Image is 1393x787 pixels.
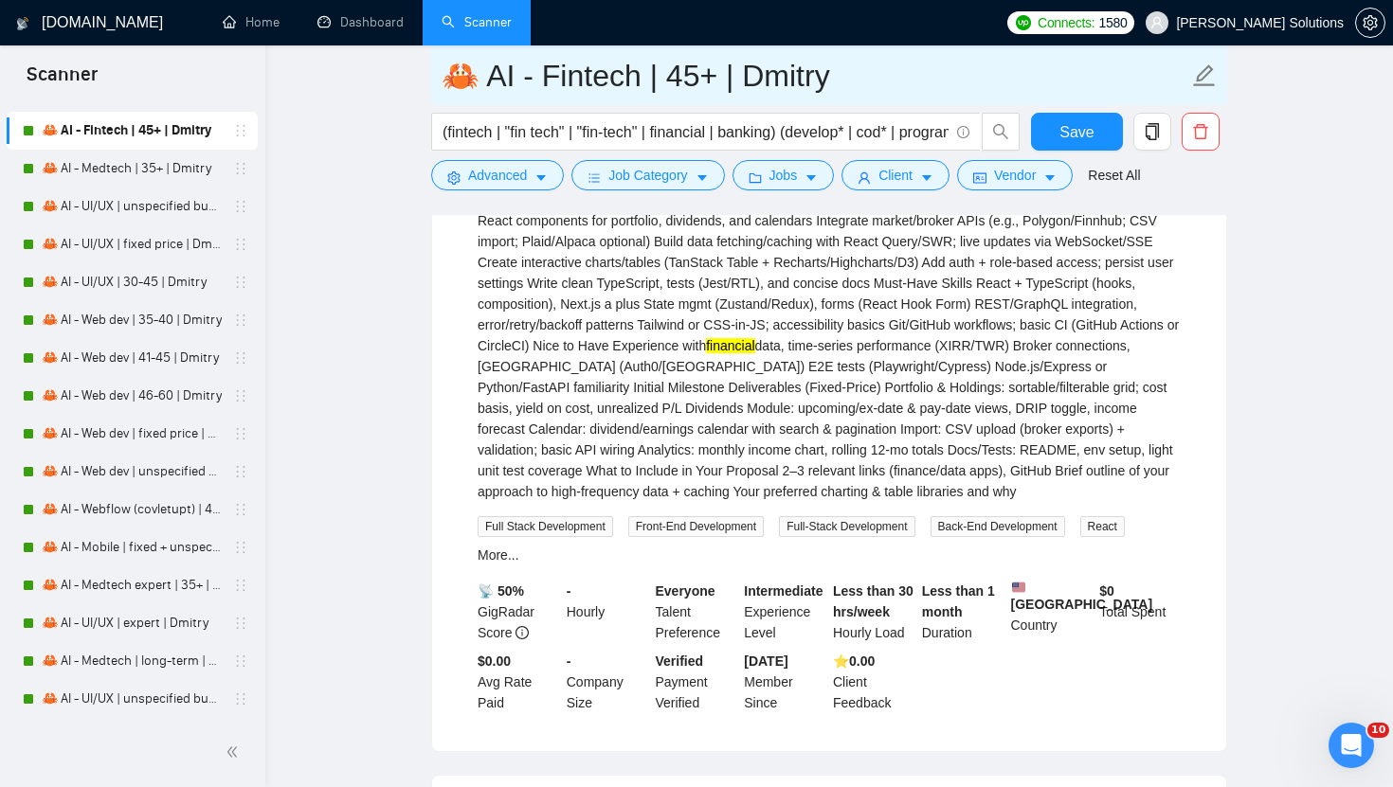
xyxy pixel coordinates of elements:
span: caret-down [920,170,933,185]
div: Hourly Load [829,581,918,643]
b: - [567,583,571,599]
a: 🦀 AI - Web dev | unspecified budget | Dmitry [42,453,222,491]
button: folderJobscaret-down [733,160,835,190]
span: holder [233,540,248,555]
button: userClientcaret-down [841,160,950,190]
a: 🦀 AI - UI/UX | unspecified budget | Dmitry [42,188,222,225]
span: search [983,123,1019,140]
span: holder [233,313,248,328]
span: holder [233,426,248,441]
span: Client [878,165,913,186]
span: holder [233,199,248,214]
div: Client Feedback [829,651,918,713]
span: user [858,170,871,185]
b: 📡 50% [478,583,524,599]
b: Intermediate [744,583,823,599]
div: Payment Verified [652,651,741,713]
span: info-circle [516,626,529,639]
input: Search Freelance Jobs... [443,120,949,144]
span: info-circle [957,126,969,138]
b: $0.00 [478,653,511,669]
span: folder [749,170,762,185]
a: 🦀 AI - UI/UX | expert | Dmitry [42,604,222,642]
span: caret-down [534,170,548,185]
span: setting [1356,15,1384,30]
span: setting [447,170,461,185]
span: delete [1183,123,1219,140]
span: caret-down [1043,170,1057,185]
div: Avg Rate Paid [474,651,563,713]
a: 🦀 AI - Fintech | 45+ | Dmitry [42,112,222,150]
div: Company Size [563,651,652,713]
a: 🦀 AI - Medtech | long-term | Dmitry [42,642,222,680]
span: Jobs [769,165,798,186]
a: dashboardDashboard [317,14,404,30]
img: 🇺🇸 [1012,581,1025,594]
span: holder [233,350,248,366]
span: holder [233,653,248,669]
a: 🦀 AI - Mobile | fixed + unspecified | Dmitry [42,528,222,566]
button: delete [1182,113,1220,151]
div: Talent Preference [652,581,741,643]
a: Reset All [1088,165,1140,186]
button: idcardVendorcaret-down [957,160,1073,190]
b: [DATE] [744,653,787,669]
a: 🦀 AI - Web dev | 46-60 | Dmitry [42,377,222,415]
a: 🦀 AI - Webflow (covletupt) | 45+ | Dmitry [42,491,222,528]
b: [GEOGRAPHIC_DATA] [1011,581,1153,612]
b: ⭐️ 0.00 [833,653,875,669]
button: copy [1133,113,1171,151]
img: logo [16,9,29,39]
span: copy [1134,123,1170,140]
span: holder [233,502,248,517]
button: barsJob Categorycaret-down [571,160,724,190]
div: Country [1007,581,1096,643]
img: upwork-logo.png [1016,15,1031,30]
span: Scanner [11,61,113,100]
span: holder [233,275,248,290]
span: holder [233,616,248,631]
span: 1580 [1098,12,1127,33]
span: Vendor [994,165,1036,186]
span: holder [233,123,248,138]
button: Save [1031,113,1123,151]
button: setting [1355,8,1385,38]
a: 🦀 AI - Web dev | fixed price | Dmitry [42,415,222,453]
b: - [567,653,571,669]
span: double-left [226,742,244,761]
span: Job Category [608,165,687,186]
a: 🦀 AI - Medtech | 35+ | Dmitry [42,150,222,188]
a: 🦀 AI - UI/UX | 30-45 | Dmitry [42,263,222,301]
b: Verified [656,653,704,669]
b: Everyone [656,583,715,599]
div: Duration [918,581,1007,643]
span: Save [1059,120,1094,144]
span: holder [233,691,248,707]
button: settingAdvancedcaret-down [431,160,564,190]
mark: financial [706,338,754,353]
a: 🦀 AI - Web dev | 41-45 | Dmitry [42,339,222,377]
span: idcard [973,170,986,185]
span: holder [233,237,248,252]
span: caret-down [805,170,818,185]
span: React [1080,516,1125,537]
div: Total Spent [1095,581,1185,643]
span: caret-down [696,170,709,185]
span: Connects: [1038,12,1094,33]
span: Full-Stack Development [779,516,914,537]
span: bars [588,170,601,185]
span: edit [1192,63,1217,88]
div: Experience Level [740,581,829,643]
span: Back-End Development [931,516,1065,537]
div: Member Since [740,651,829,713]
a: More... [478,547,519,563]
div: T Overview I’m building a dividend-investing tracker (positions, payouts, DRIP, yield metrics). S... [478,169,1181,502]
iframe: Intercom live chat [1329,723,1374,768]
span: holder [233,464,248,479]
a: 🦀 AI - UI/UX | unspecified budget | Dmitry [42,680,222,718]
b: Less than 1 month [922,583,995,619]
a: setting [1355,15,1385,30]
span: holder [233,578,248,593]
span: user [1150,16,1164,29]
a: 🦀 AI - Medtech expert | 35+ | Dmitry [42,566,222,604]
